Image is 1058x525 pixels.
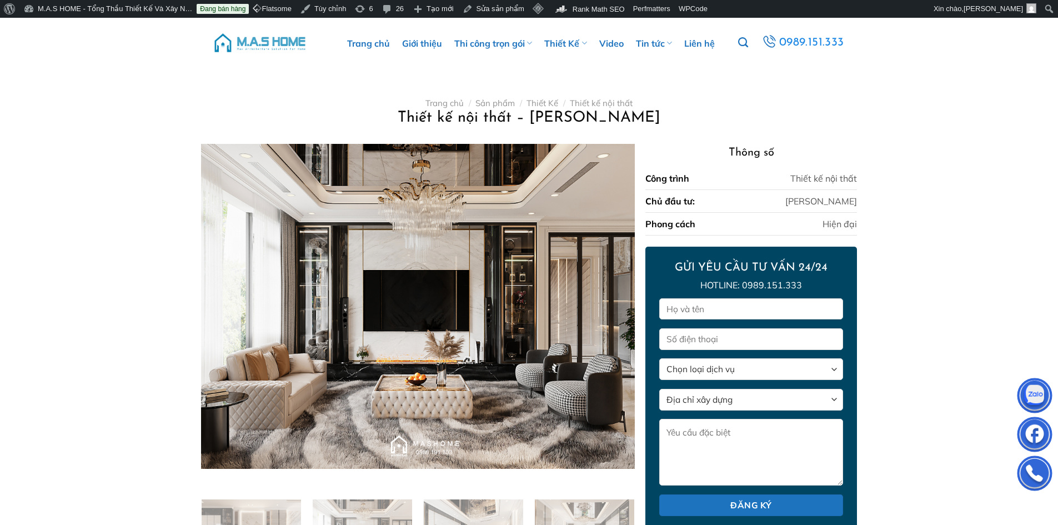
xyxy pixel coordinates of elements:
span: 0989.151.333 [779,33,844,52]
a: Thiết kế nội thất [570,98,633,108]
span: / [563,98,565,108]
a: Đang bán hàng [197,4,249,14]
img: Thiết kế nội thất - Anh Phong 1 [201,144,634,469]
a: Tìm kiếm [738,31,748,54]
span: [PERSON_NAME] [964,4,1023,13]
p: Hotline: 0989.151.333 [659,278,843,293]
span: / [520,98,522,108]
a: Liên hệ [684,18,715,69]
a: Trang chủ [347,18,390,69]
input: Số điện thoại [659,328,843,350]
a: Thiết Kế [544,18,586,69]
a: Giới thiệu [402,18,442,69]
img: Zalo [1018,381,1051,414]
div: Chủ đầu tư: [645,194,695,208]
img: Phone [1018,458,1051,492]
h2: GỬI YÊU CẦU TƯ VẤN 24/24 [659,261,843,275]
a: Thi công trọn gói [454,18,532,69]
span: / [469,98,471,108]
input: Họ và tên [659,298,843,320]
a: Trang chủ [425,98,464,108]
span: Rank Math SEO [573,5,625,13]
a: Thiết Kế [527,98,558,108]
h3: Thông số [645,144,856,162]
input: Đăng ký [659,494,843,516]
div: Phong cách [645,217,695,231]
img: M.A.S HOME – Tổng Thầu Thiết Kế Và Xây Nhà Trọn Gói [213,26,307,59]
a: Sản phẩm [475,98,515,108]
a: Tin tức [636,18,672,69]
a: Video [599,18,624,69]
h1: Thiết kế nội thất – [PERSON_NAME] [214,108,844,128]
img: Facebook [1018,419,1051,453]
div: [PERSON_NAME] [785,194,857,208]
div: Hiện đại [823,217,857,231]
div: Thiết kế nội thất [790,172,857,185]
a: 0989.151.333 [760,33,845,53]
div: Công trình [645,172,689,185]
